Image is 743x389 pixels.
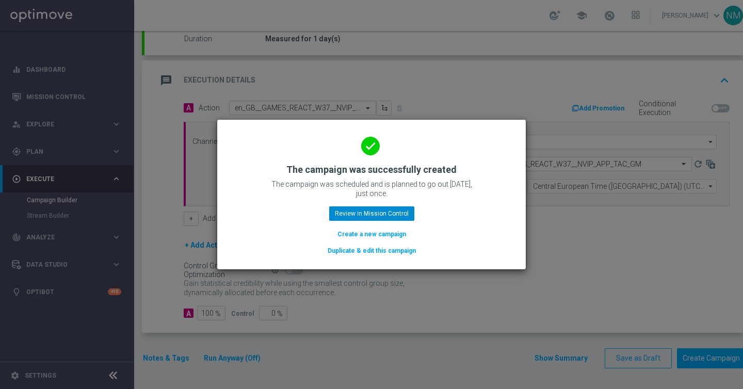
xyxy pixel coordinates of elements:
[336,229,407,240] button: Create a new campaign
[327,245,417,256] button: Duplicate & edit this campaign
[361,137,380,155] i: done
[286,164,457,176] h2: The campaign was successfully created
[268,180,475,198] p: The campaign was scheduled and is planned to go out [DATE], just once.
[329,206,414,221] button: Review in Mission Control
